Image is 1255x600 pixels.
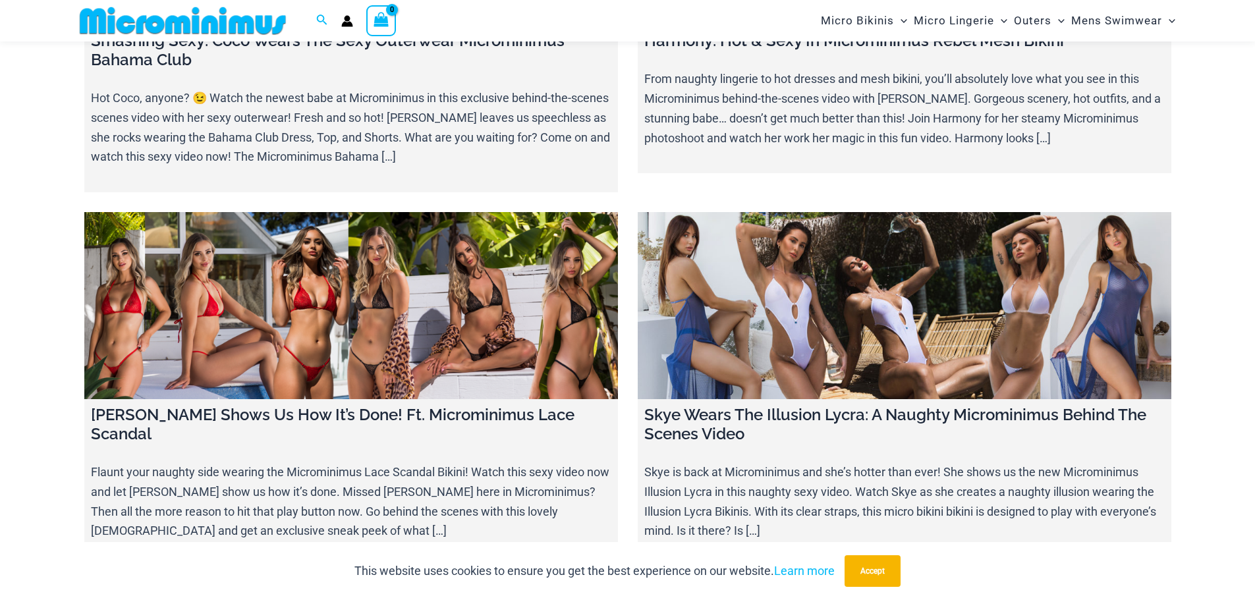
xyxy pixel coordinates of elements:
[914,4,994,38] span: Micro Lingerie
[910,4,1011,38] a: Micro LingerieMenu ToggleMenu Toggle
[354,561,835,581] p: This website uses cookies to ensure you get the best experience on our website.
[91,88,611,167] p: Hot Coco, anyone? 😉 Watch the newest babe at Microminimus in this exclusive behind-the-scenes sce...
[994,4,1007,38] span: Menu Toggle
[1071,4,1162,38] span: Mens Swimwear
[638,212,1171,399] a: Skye Wears The Illusion Lycra: A Naughty Microminimus Behind The Scenes Video
[774,564,835,578] a: Learn more
[894,4,907,38] span: Menu Toggle
[1051,4,1065,38] span: Menu Toggle
[1162,4,1175,38] span: Menu Toggle
[316,13,328,29] a: Search icon link
[91,406,611,444] h4: [PERSON_NAME] Shows Us How It’s Done! Ft. Microminimus Lace Scandal
[1011,4,1068,38] a: OutersMenu ToggleMenu Toggle
[818,4,910,38] a: Micro BikinisMenu ToggleMenu Toggle
[816,2,1181,40] nav: Site Navigation
[1068,4,1179,38] a: Mens SwimwearMenu ToggleMenu Toggle
[91,32,611,70] h4: Smashing Sexy: Coco Wears The Sexy Outerwear Microminimus Bahama Club
[644,69,1165,148] p: From naughty lingerie to hot dresses and mesh bikini, you’ll absolutely love what you see in this...
[366,5,397,36] a: View Shopping Cart, empty
[644,406,1165,444] h4: Skye Wears The Illusion Lycra: A Naughty Microminimus Behind The Scenes Video
[821,4,894,38] span: Micro Bikinis
[644,462,1165,541] p: Skye is back at Microminimus and she’s hotter than ever! She shows us the new Microminimus Illusi...
[74,6,291,36] img: MM SHOP LOGO FLAT
[341,15,353,27] a: Account icon link
[84,212,618,399] a: Tayla Shows Us How It’s Done! Ft. Microminimus Lace Scandal
[91,462,611,541] p: Flaunt your naughty side wearing the Microminimus Lace Scandal Bikini! Watch this sexy video now ...
[1014,4,1051,38] span: Outers
[845,555,901,587] button: Accept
